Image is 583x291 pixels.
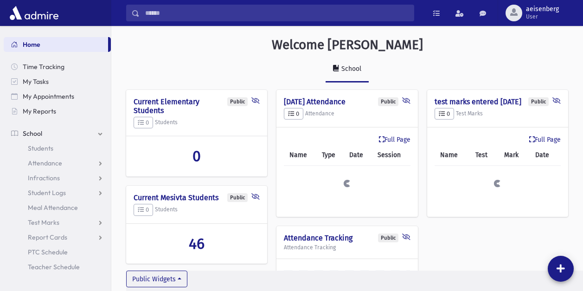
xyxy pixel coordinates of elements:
[4,200,111,215] a: Meal Attendance
[372,145,410,166] th: Session
[435,97,561,106] h4: test marks entered [DATE]
[28,248,68,256] span: PTC Schedule
[7,4,61,22] img: AdmirePro
[284,108,303,120] button: 0
[227,97,248,106] div: Public
[439,110,450,117] span: 0
[4,245,111,259] a: PTC Schedule
[126,271,187,287] button: Public Widgets
[23,77,49,86] span: My Tasks
[326,57,369,82] a: School
[528,97,549,106] div: Public
[284,244,410,251] h5: Attendance Tracking
[284,145,316,166] th: Name
[340,65,361,73] div: School
[316,145,344,166] th: Type
[28,189,66,197] span: Student Logs
[4,59,111,74] a: Time Tracking
[378,97,398,106] div: Public
[138,119,149,126] span: 0
[138,206,149,213] span: 0
[526,13,559,20] span: User
[4,126,111,141] a: School
[435,108,561,120] h5: Test Marks
[28,174,60,182] span: Infractions
[28,144,53,152] span: Students
[529,135,561,145] a: Full Page
[4,141,111,156] a: Students
[134,97,260,115] h4: Current Elementary Students
[499,145,530,166] th: Mark
[134,193,260,202] h4: Current Mesivta Students
[470,145,499,166] th: Test
[134,204,260,216] h5: Students
[379,135,410,145] a: Full Page
[4,156,111,171] a: Attendance
[134,235,260,253] a: 46
[4,89,111,104] a: My Appointments
[23,107,56,115] span: My Reports
[530,145,561,166] th: Date
[134,117,153,129] button: 0
[28,159,62,167] span: Attendance
[23,40,40,49] span: Home
[192,147,201,165] span: 0
[4,104,111,119] a: My Reports
[288,110,299,117] span: 0
[23,129,42,138] span: School
[23,92,74,101] span: My Appointments
[378,234,398,242] div: Public
[4,37,108,52] a: Home
[4,215,111,230] a: Test Marks
[134,147,260,165] a: 0
[28,218,59,227] span: Test Marks
[344,145,372,166] th: Date
[134,117,260,129] h5: Students
[284,97,410,106] h4: [DATE] Attendance
[4,74,111,89] a: My Tasks
[28,233,67,241] span: Report Cards
[4,230,111,245] a: Report Cards
[28,263,80,271] span: Teacher Schedule
[272,37,423,53] h3: Welcome [PERSON_NAME]
[189,235,205,253] span: 46
[23,63,64,71] span: Time Tracking
[435,145,470,166] th: Name
[284,234,410,242] h4: Attendance Tracking
[28,203,78,212] span: Meal Attendance
[284,108,410,120] h5: Attendance
[4,185,111,200] a: Student Logs
[526,6,559,13] span: aeisenberg
[435,108,454,120] button: 0
[140,5,414,21] input: Search
[134,204,153,216] button: 0
[4,259,111,274] a: Teacher Schedule
[227,193,248,202] div: Public
[4,171,111,185] a: Infractions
